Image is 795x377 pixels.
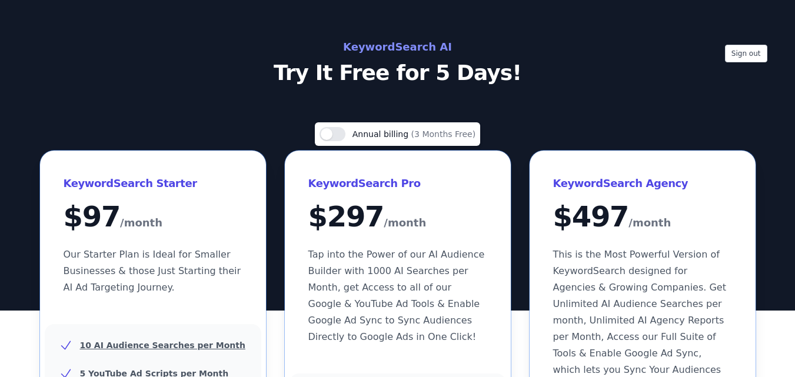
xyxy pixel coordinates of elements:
[120,213,162,232] span: /month
[64,174,242,193] h3: KeywordSearch Starter
[64,249,241,293] span: Our Starter Plan is Ideal for Smaller Businesses & those Just Starting their AI Ad Targeting Jour...
[628,213,671,232] span: /month
[553,174,732,193] h3: KeywordSearch Agency
[308,249,485,342] span: Tap into the Power of our AI Audience Builder with 1000 AI Searches per Month, get Access to all ...
[352,129,411,139] span: Annual billing
[80,341,245,350] u: 10 AI Audience Searches per Month
[725,45,767,62] button: Sign out
[308,174,487,193] h3: KeywordSearch Pro
[134,61,661,85] p: Try It Free for 5 Days!
[553,202,732,232] div: $ 497
[384,213,426,232] span: /month
[64,202,242,232] div: $ 97
[308,202,487,232] div: $ 297
[134,38,661,56] h2: KeywordSearch AI
[411,129,476,139] span: (3 Months Free)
